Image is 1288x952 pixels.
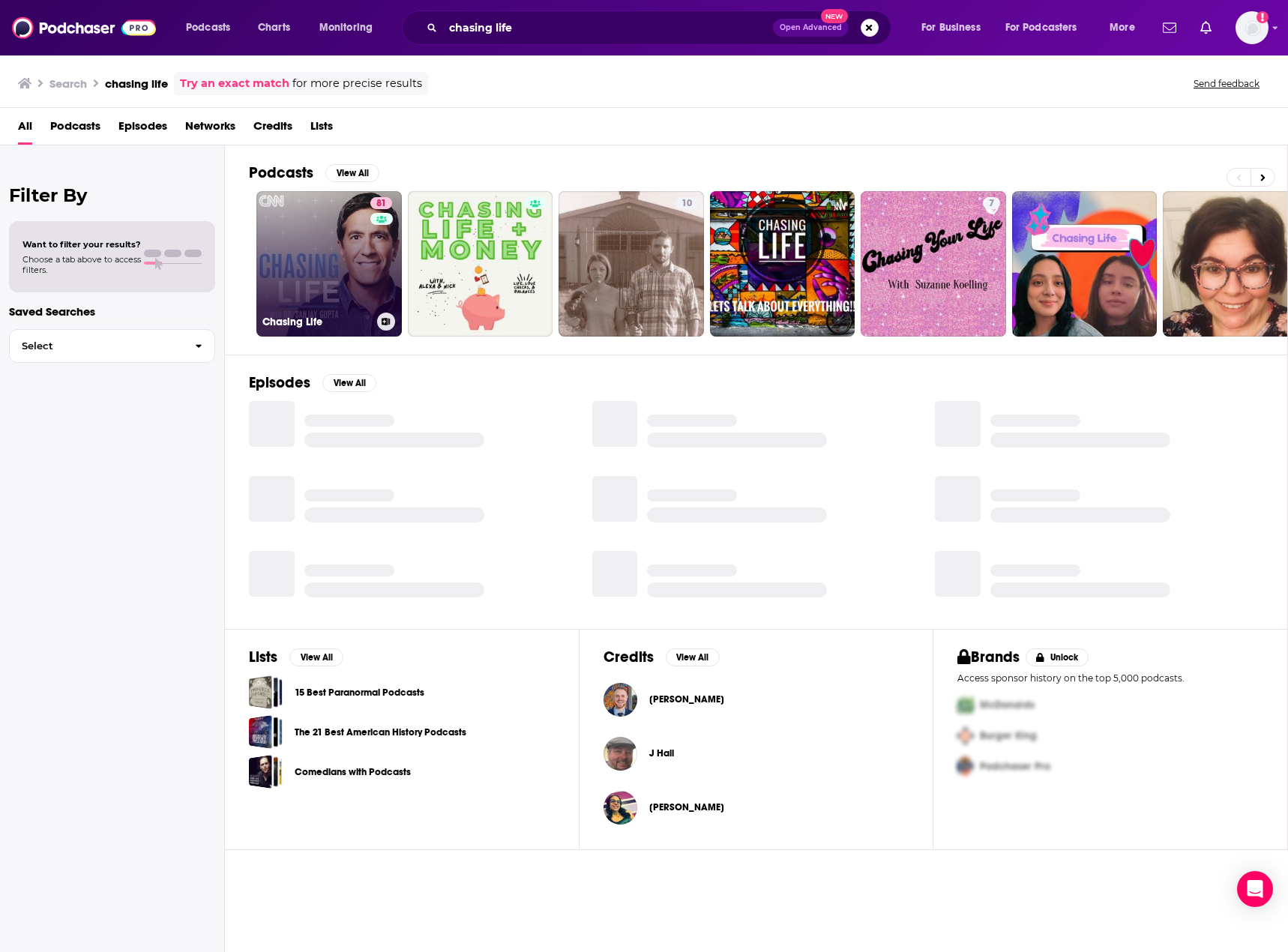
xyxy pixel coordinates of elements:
[1026,648,1089,666] button: Unlock
[9,184,215,206] h2: Filter By
[957,672,1263,684] p: Access sponsor history on the top 5,000 podcasts.
[983,197,1000,209] a: 7
[376,196,386,211] span: 81
[773,19,849,37] button: Open AdvancedNew
[22,239,141,250] span: Want to filter your results?
[249,163,379,182] a: PodcastsView All
[118,114,167,145] a: Episodes
[1194,15,1218,40] a: Show notifications dropdown
[9,329,215,363] button: Select
[249,675,283,709] a: 15 Best Paranormal Podcasts
[416,10,906,45] div: Search podcasts, credits, & more...
[1005,17,1077,38] span: For Podcasters
[105,76,168,91] h3: chasing life
[262,316,371,328] h3: Chasing Life
[681,196,692,211] span: 10
[1110,17,1135,38] span: More
[604,648,720,666] a: CreditsView All
[780,24,842,31] span: Open Advanced
[185,114,235,145] a: Networks
[675,197,698,209] a: 10
[309,16,392,40] button: open menu
[319,17,373,38] span: Monitoring
[249,755,283,789] a: Comedians with Podcasts
[253,114,292,145] a: Credits
[649,801,724,813] a: Jenn Syx
[911,16,999,40] button: open menu
[1257,11,1269,23] svg: Add a profile image
[248,16,299,40] a: Charts
[996,16,1099,40] button: open menu
[604,791,637,825] img: Jenn Syx
[295,764,411,780] a: Comedians with Podcasts
[666,648,720,666] button: View All
[649,693,724,705] a: Bryan Atkinson
[980,729,1037,742] span: Burger King
[604,675,909,723] button: Bryan AtkinsonBryan Atkinson
[175,16,250,40] button: open menu
[821,9,848,23] span: New
[1099,16,1154,40] button: open menu
[443,16,773,40] input: Search podcasts, credits, & more...
[295,684,424,701] a: 15 Best Paranormal Podcasts
[989,196,994,211] span: 7
[604,783,909,831] button: Jenn SyxJenn Syx
[1236,11,1269,44] span: Logged in as gmalloy
[604,729,909,777] button: J HallJ Hall
[186,17,230,38] span: Podcasts
[604,737,637,771] img: J Hall
[1236,11,1269,44] button: Show profile menu
[861,191,1006,337] a: 7
[249,373,376,392] a: EpisodesView All
[559,191,704,337] a: 10
[604,683,637,717] img: Bryan Atkinson
[649,747,674,759] a: J Hall
[957,648,1020,666] h2: Brands
[10,341,183,351] span: Select
[325,164,379,182] button: View All
[322,374,376,392] button: View All
[1236,11,1269,44] img: User Profile
[12,13,156,42] img: Podchaser - Follow, Share and Rate Podcasts
[370,197,392,209] a: 81
[18,114,32,145] a: All
[49,76,87,91] h3: Search
[951,720,980,751] img: Second Pro Logo
[50,114,100,145] a: Podcasts
[1157,15,1182,40] a: Show notifications dropdown
[249,163,313,182] h2: Podcasts
[256,191,402,337] a: 81Chasing Life
[1189,77,1264,90] button: Send feedback
[249,648,277,666] h2: Lists
[258,17,290,38] span: Charts
[249,715,283,749] a: The 21 Best American History Podcasts
[180,75,289,92] a: Try an exact match
[604,648,654,666] h2: Credits
[249,648,343,666] a: ListsView All
[649,801,724,813] span: [PERSON_NAME]
[249,373,310,392] h2: Episodes
[649,693,724,705] span: [PERSON_NAME]
[9,304,215,319] p: Saved Searches
[980,760,1050,773] span: Podchaser Pro
[951,751,980,782] img: Third Pro Logo
[921,17,981,38] span: For Business
[310,114,333,145] a: Lists
[980,699,1035,711] span: McDonalds
[1237,871,1273,907] div: Open Intercom Messenger
[295,724,466,741] a: The 21 Best American History Podcasts
[289,648,343,666] button: View All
